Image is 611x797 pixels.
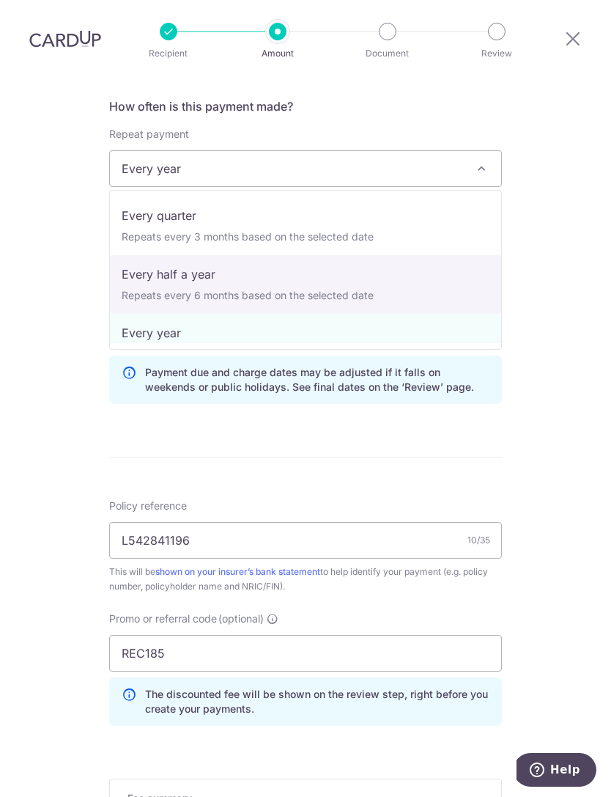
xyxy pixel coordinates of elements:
p: Every quarter [122,207,489,224]
p: Document [347,46,429,61]
span: Every year [110,151,501,186]
div: 10/35 [467,533,490,548]
p: Amount [237,46,319,61]
a: shown on your insurer’s bank statement [155,566,320,577]
p: Recipient [127,46,210,61]
p: Review [456,46,538,61]
label: Policy reference [109,499,187,513]
p: Payment due and charge dates may be adjusted if it falls on weekends or public holidays. See fina... [145,365,489,394]
span: Every year [109,150,502,187]
span: (optional) [218,611,264,626]
div: This will be to help identify your payment (e.g. policy number, policyholder name and NRIC/FIN). [109,565,502,594]
small: Repeats every 6 months based on the selected date [122,289,374,301]
img: CardUp [29,30,101,48]
p: The discounted fee will be shown on the review step, right before you create your payments. [145,687,489,716]
label: Repeat payment [109,127,189,142]
h5: How often is this payment made? [109,98,502,115]
span: Promo or referral code [109,611,217,626]
p: Every half a year [122,265,489,283]
iframe: Opens a widget where you can find more information [516,753,596,790]
p: Every year [122,324,489,342]
small: Repeats every 3 months based on the selected date [122,230,374,243]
